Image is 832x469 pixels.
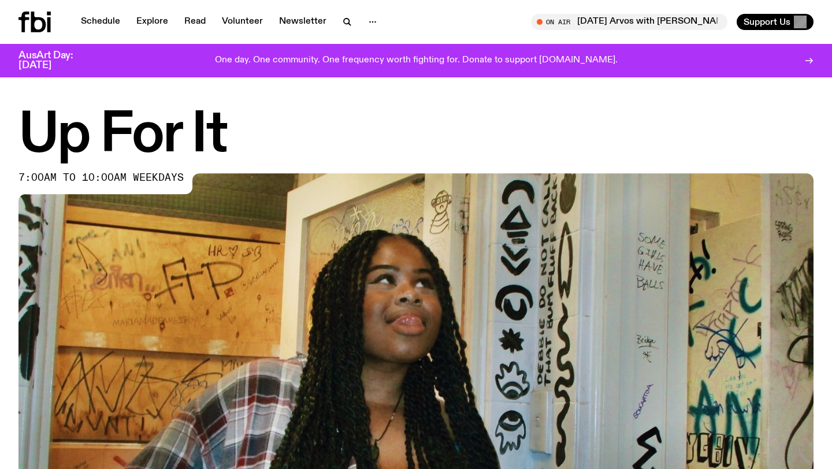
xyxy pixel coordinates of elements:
[737,14,814,30] button: Support Us
[272,14,333,30] a: Newsletter
[18,110,814,162] h1: Up For It
[18,173,184,183] span: 7:00am to 10:00am weekdays
[177,14,213,30] a: Read
[129,14,175,30] a: Explore
[18,51,92,70] h3: AusArt Day: [DATE]
[74,14,127,30] a: Schedule
[215,14,270,30] a: Volunteer
[744,17,790,27] span: Support Us
[531,14,727,30] button: On Air[DATE] Arvos with [PERSON_NAME]
[215,55,618,66] p: One day. One community. One frequency worth fighting for. Donate to support [DOMAIN_NAME].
